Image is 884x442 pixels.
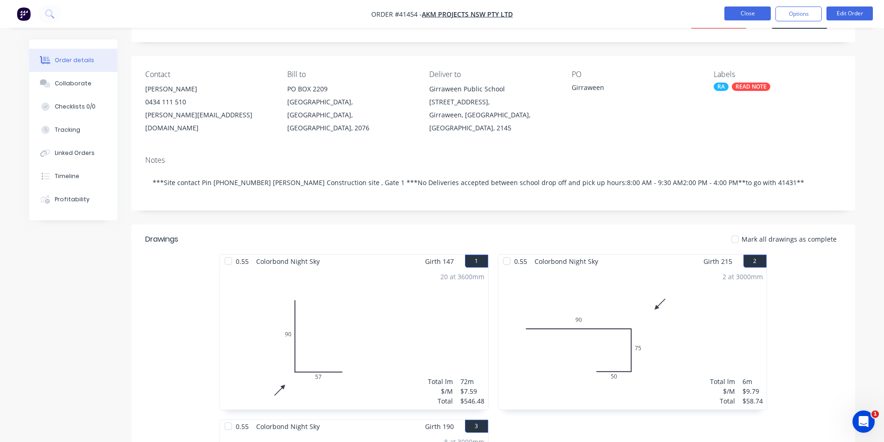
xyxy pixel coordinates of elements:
span: Girth 190 [425,420,454,433]
div: Linked Orders [55,149,95,157]
div: 6m [742,377,763,386]
span: Girth 147 [425,255,454,268]
div: Girraween Public School [STREET_ADDRESS], [429,83,556,109]
div: Tracking [55,126,80,134]
iframe: Intercom live chat [852,410,875,433]
div: PO BOX 2209 [287,83,414,96]
button: Profitability [29,188,117,211]
div: Labels [714,70,841,79]
div: [GEOGRAPHIC_DATA], [GEOGRAPHIC_DATA], [GEOGRAPHIC_DATA], 2076 [287,96,414,135]
span: 1 [871,410,879,418]
span: Colorbond Night Sky [531,255,602,268]
div: Drawings [145,234,178,245]
div: Girraween Public School [STREET_ADDRESS],Girraween, [GEOGRAPHIC_DATA], [GEOGRAPHIC_DATA], 2145 [429,83,556,135]
div: $/M [710,386,735,396]
button: Tracking [29,118,117,141]
button: 3 [465,420,488,433]
button: Options [775,6,822,21]
div: [PERSON_NAME][EMAIL_ADDRESS][DOMAIN_NAME] [145,109,272,135]
button: Checklists 0/0 [29,95,117,118]
div: Total [428,396,453,406]
span: Colorbond Night Sky [252,420,323,433]
span: 0.55 [232,255,252,268]
div: Girraween, [GEOGRAPHIC_DATA], [GEOGRAPHIC_DATA], 2145 [429,109,556,135]
div: 2 at 3000mm [723,272,763,282]
div: RA [714,83,729,91]
div: 20 at 3600mm [440,272,484,282]
span: 0.55 [232,420,252,433]
div: Total lm [710,377,735,386]
div: Timeline [55,172,79,180]
div: $9.79 [742,386,763,396]
span: Girth 215 [703,255,732,268]
div: $546.48 [460,396,484,406]
div: [PERSON_NAME]0434 111 510[PERSON_NAME][EMAIL_ADDRESS][DOMAIN_NAME] [145,83,272,135]
button: Edit Order [826,6,873,20]
span: Order #41454 - [371,10,422,19]
div: 0434 111 510 [145,96,272,109]
a: AKM PROJECTS NSW PTY LTD [422,10,513,19]
div: [PERSON_NAME] [145,83,272,96]
div: Collaborate [55,79,91,88]
div: Checklists 0/0 [55,102,96,111]
div: Girraween [572,83,688,96]
div: $58.74 [742,396,763,406]
div: ***Site contact Pin [PHONE_NUMBER] [PERSON_NAME] Construction site , Gate 1 ***No Deliveries acce... [145,168,841,197]
div: 09075502 at 3000mmTotal lm$/MTotal6m$9.79$58.74 [498,268,767,410]
div: PO BOX 2209[GEOGRAPHIC_DATA], [GEOGRAPHIC_DATA], [GEOGRAPHIC_DATA], 2076 [287,83,414,135]
div: Profitability [55,195,90,204]
button: 2 [743,255,767,268]
span: Mark all drawings as complete [742,234,837,244]
div: Total lm [428,377,453,386]
div: Order details [55,56,94,64]
div: READ NOTE [732,83,770,91]
div: 72m [460,377,484,386]
div: Bill to [287,70,414,79]
div: Contact [145,70,272,79]
button: 1 [465,255,488,268]
button: Order details [29,49,117,72]
img: Factory [17,7,31,21]
div: Total [710,396,735,406]
button: Close [724,6,771,20]
button: Timeline [29,165,117,188]
div: Notes [145,156,841,165]
button: Linked Orders [29,141,117,165]
button: Collaborate [29,72,117,95]
span: 0.55 [510,255,531,268]
span: Colorbond Night Sky [252,255,323,268]
div: 0905720 at 3600mmTotal lm$/MTotal72m$7.59$546.48 [220,268,488,410]
div: $/M [428,386,453,396]
div: $7.59 [460,386,484,396]
div: PO [572,70,699,79]
div: Deliver to [429,70,556,79]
